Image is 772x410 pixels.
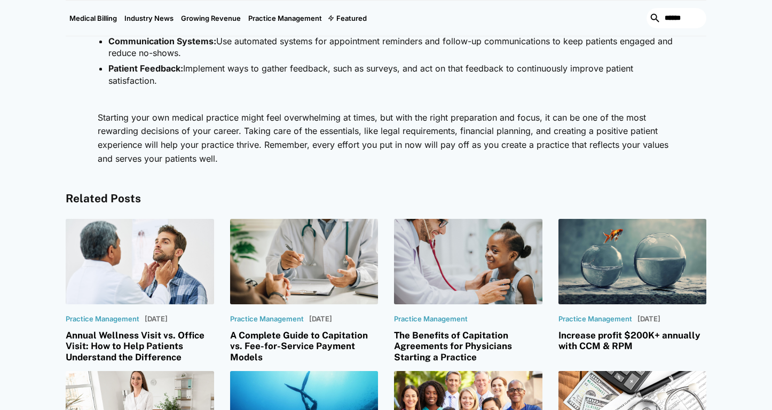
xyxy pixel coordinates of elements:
a: Growing Revenue [177,1,245,36]
a: Practice Management [245,1,326,36]
h4: Related Posts [66,192,706,206]
h3: Increase profit $200K+ annually with CCM & RPM [558,330,707,352]
p: ‍ [98,92,674,106]
p: Starting your own medical practice might feel overwhelming at times, but with the right preparati... [98,111,674,165]
li: Use automated systems for appointment reminders and follow-up communications to keep patients eng... [108,35,674,59]
p: [DATE] [309,315,332,324]
strong: Communication Systems: [108,36,216,46]
h3: The Benefits of Capitation Agreements for Physicians Starting a Practice [394,330,542,362]
a: Practice Management[DATE]Increase profit $200K+ annually with CCM & RPM [558,219,707,351]
h3: Annual Wellness Visit vs. Office Visit: How to Help Patients Understand the Difference [66,330,214,362]
a: Medical Billing [66,1,121,36]
h3: A Complete Guide to Capitation vs. Fee-for-Service Payment Models [230,330,379,362]
strong: Patient Feedback: [108,63,183,74]
p: Practice Management [230,315,304,324]
p: Practice Management [558,315,632,324]
a: Practice Management[DATE]Annual Wellness Visit vs. Office Visit: How to Help Patients Understand ... [66,219,214,362]
a: Industry News [121,1,177,36]
p: Practice Management [394,315,468,324]
a: Practice Management[DATE]A Complete Guide to Capitation vs. Fee-for-Service Payment Models [230,219,379,362]
p: [DATE] [145,315,168,324]
p: [DATE] [637,315,660,324]
a: Practice ManagementThe Benefits of Capitation Agreements for Physicians Starting a Practice [394,219,542,362]
div: Featured [336,14,367,22]
p: Practice Management [66,315,139,324]
li: Implement ways to gather feedback, such as surveys, and act on that feedback to continuously impr... [108,62,674,86]
div: Featured [326,1,371,36]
